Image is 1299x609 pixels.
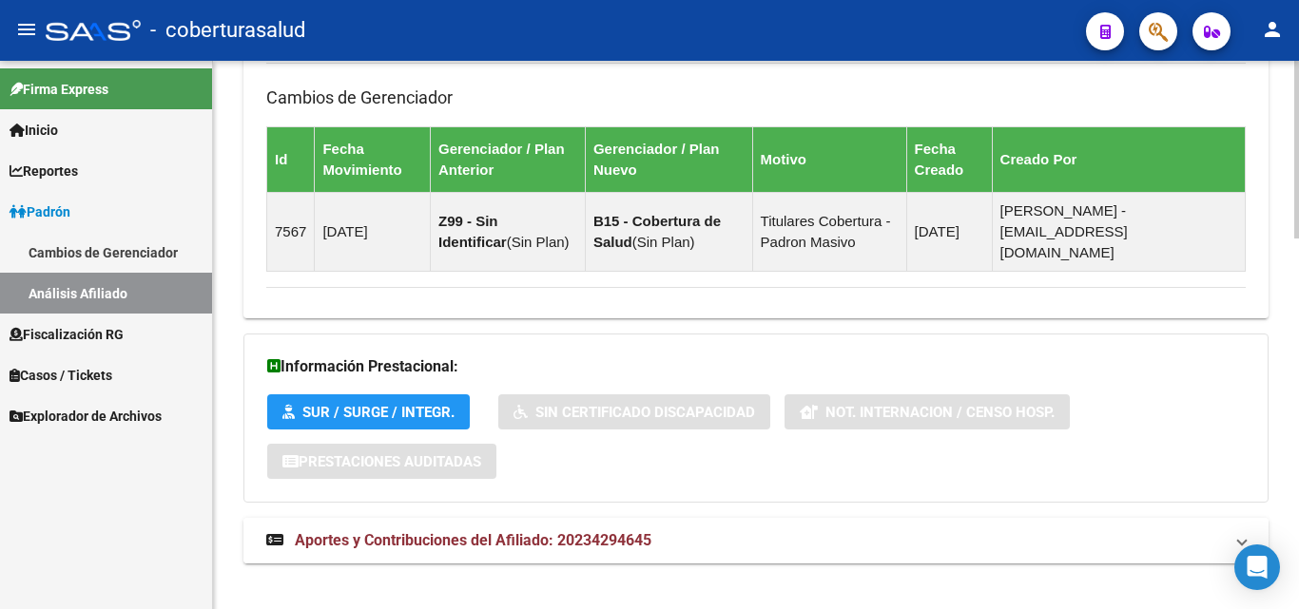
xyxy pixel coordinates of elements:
[150,10,305,51] span: - coberturasalud
[10,365,112,386] span: Casos / Tickets
[512,234,565,250] span: Sin Plan
[906,126,992,192] th: Fecha Creado
[15,18,38,41] mat-icon: menu
[438,213,507,250] strong: Z99 - Sin Identificar
[267,192,315,271] td: 7567
[752,126,906,192] th: Motivo
[315,126,431,192] th: Fecha Movimiento
[431,126,586,192] th: Gerenciador / Plan Anterior
[1261,18,1284,41] mat-icon: person
[431,192,586,271] td: ( )
[10,79,108,100] span: Firma Express
[992,126,1245,192] th: Creado Por
[593,213,721,250] strong: B15 - Cobertura de Salud
[992,192,1245,271] td: [PERSON_NAME] - [EMAIL_ADDRESS][DOMAIN_NAME]
[585,192,752,271] td: ( )
[267,444,496,479] button: Prestaciones Auditadas
[10,120,58,141] span: Inicio
[299,453,481,470] span: Prestaciones Auditadas
[498,394,770,429] button: Sin Certificado Discapacidad
[10,161,78,181] span: Reportes
[785,394,1070,429] button: Not. Internacion / Censo Hosp.
[267,394,470,429] button: SUR / SURGE / INTEGR.
[315,192,431,271] td: [DATE]
[243,518,1269,563] mat-expansion-panel-header: Aportes y Contribuciones del Afiliado: 20234294645
[825,404,1055,421] span: Not. Internacion / Censo Hosp.
[302,404,455,421] span: SUR / SURGE / INTEGR.
[906,192,992,271] td: [DATE]
[1234,544,1280,590] div: Open Intercom Messenger
[266,85,1246,111] h3: Cambios de Gerenciador
[267,126,315,192] th: Id
[637,234,690,250] span: Sin Plan
[267,353,1245,380] h3: Información Prestacional:
[295,531,651,549] span: Aportes y Contribuciones del Afiliado: 20234294645
[585,126,752,192] th: Gerenciador / Plan Nuevo
[10,324,124,345] span: Fiscalización RG
[10,201,70,222] span: Padrón
[10,406,162,427] span: Explorador de Archivos
[535,404,755,421] span: Sin Certificado Discapacidad
[752,192,906,271] td: Titulares Cobertura - Padron Masivo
